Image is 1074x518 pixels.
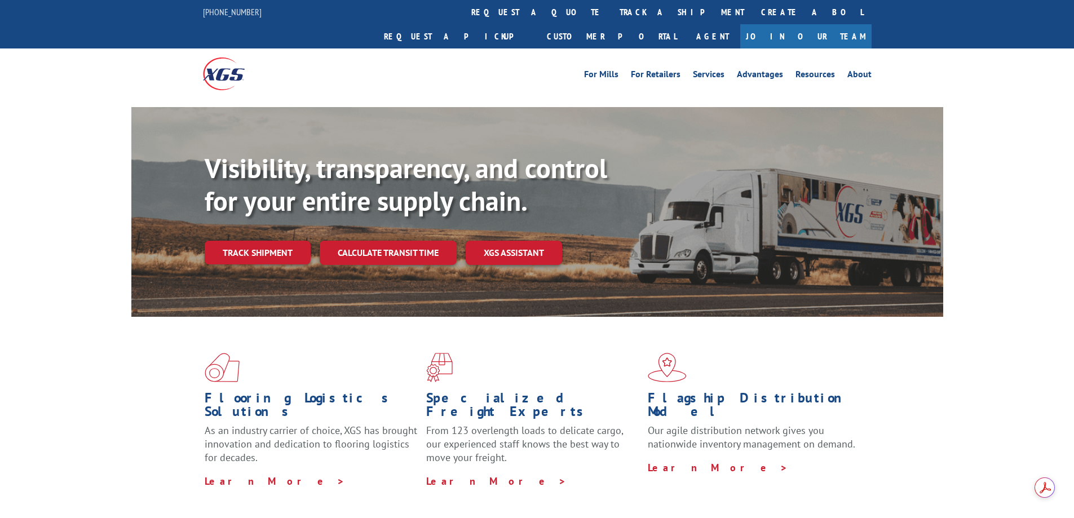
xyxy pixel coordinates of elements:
[205,424,417,464] span: As an industry carrier of choice, XGS has brought innovation and dedication to flooring logistics...
[685,24,740,48] a: Agent
[205,241,311,264] a: Track shipment
[693,70,724,82] a: Services
[205,353,240,382] img: xgs-icon-total-supply-chain-intelligence-red
[205,391,418,424] h1: Flooring Logistics Solutions
[740,24,872,48] a: Join Our Team
[648,391,861,424] h1: Flagship Distribution Model
[466,241,562,265] a: XGS ASSISTANT
[426,353,453,382] img: xgs-icon-focused-on-flooring-red
[795,70,835,82] a: Resources
[631,70,680,82] a: For Retailers
[648,424,855,450] span: Our agile distribution network gives you nationwide inventory management on demand.
[426,424,639,474] p: From 123 overlength loads to delicate cargo, our experienced staff knows the best way to move you...
[426,391,639,424] h1: Specialized Freight Experts
[648,461,788,474] a: Learn More >
[584,70,618,82] a: For Mills
[205,150,607,218] b: Visibility, transparency, and control for your entire supply chain.
[375,24,538,48] a: Request a pickup
[426,475,567,488] a: Learn More >
[205,475,345,488] a: Learn More >
[320,241,457,265] a: Calculate transit time
[203,6,262,17] a: [PHONE_NUMBER]
[538,24,685,48] a: Customer Portal
[847,70,872,82] a: About
[737,70,783,82] a: Advantages
[648,353,687,382] img: xgs-icon-flagship-distribution-model-red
